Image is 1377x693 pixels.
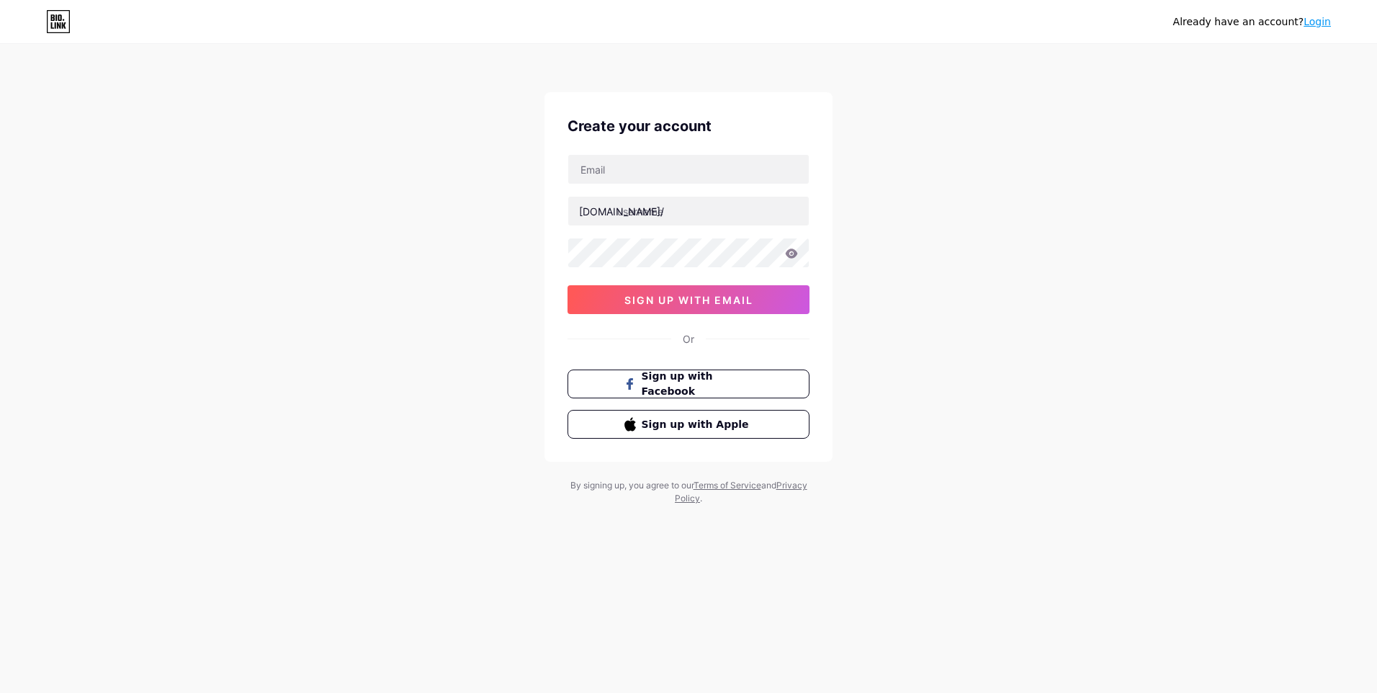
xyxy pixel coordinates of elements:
button: Sign up with Facebook [568,370,809,398]
div: Already have an account? [1173,14,1331,30]
a: Terms of Service [694,480,761,491]
button: Sign up with Apple [568,410,809,439]
input: username [568,197,809,225]
div: Or [683,331,694,346]
input: Email [568,155,809,184]
div: [DOMAIN_NAME]/ [579,204,664,219]
button: sign up with email [568,285,809,314]
span: Sign up with Apple [642,417,753,432]
a: Login [1304,16,1331,27]
div: Create your account [568,115,809,137]
div: By signing up, you agree to our and . [566,479,811,505]
span: sign up with email [624,294,753,306]
span: Sign up with Facebook [642,369,753,399]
